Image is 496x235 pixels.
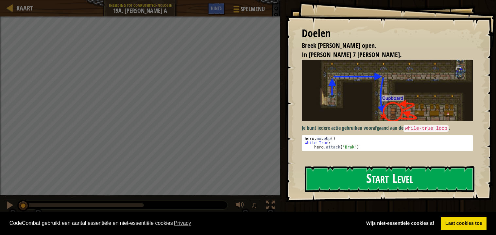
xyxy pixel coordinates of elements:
span: ♫ [251,200,258,210]
span: Spelmenu [241,5,265,13]
span: Kaart [16,4,33,12]
div: Doelen [302,26,473,41]
a: deny cookies [362,217,438,230]
span: In [PERSON_NAME] 7 [PERSON_NAME]. [302,50,402,59]
button: Ctrl + P: Pause [3,199,16,213]
a: allow cookies [441,217,487,230]
button: Start Level [305,166,474,192]
a: Kaart [13,4,33,12]
li: Breek de Kast open. [294,41,471,50]
span: Breek [PERSON_NAME] open. [302,41,376,50]
img: Kasten van kithgard [302,60,473,121]
code: while-true loop [403,125,449,132]
a: learn more about cookies [173,218,192,228]
span: CodeCombat gebruikt een aantal essentiële en niet-essentiële cookies [9,218,357,228]
button: Volume aanpassen [233,199,247,213]
p: Je kunt iedere actie gebruiken voorafgaand aan de . [302,124,473,132]
button: ♫ [250,199,261,213]
button: Spelmenu [228,3,269,18]
button: Schakel naar volledig scherm [264,199,277,213]
span: Hints [211,5,222,11]
li: In minder dan 7 regels. [294,50,471,60]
